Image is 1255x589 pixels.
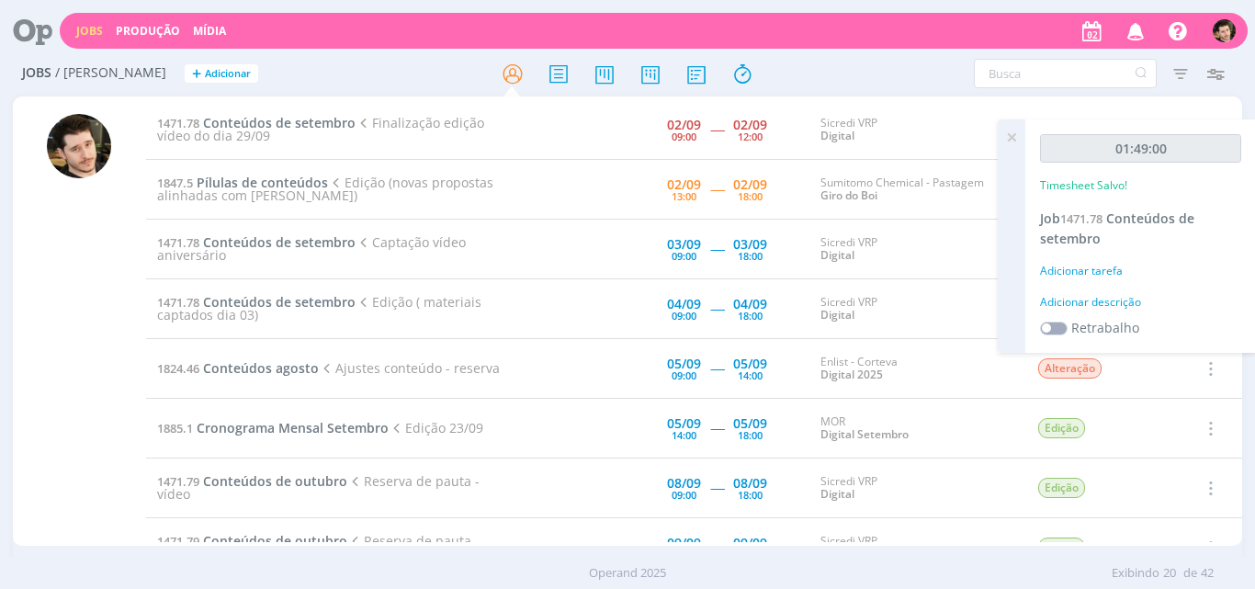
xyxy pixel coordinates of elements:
div: 09:00 [672,490,696,500]
div: 05/09 [733,357,767,370]
span: 1471.78 [1060,210,1102,227]
span: Edição [1038,478,1085,498]
span: 42 [1201,564,1214,583]
div: Sicredi VRP [820,117,1010,143]
span: ----- [710,538,724,556]
span: Ajustes conteúdo - reserva [319,359,500,377]
span: Conteúdos agosto [203,359,319,377]
span: + [192,64,201,84]
button: V [1212,15,1237,47]
div: Sicredi VRP [820,236,1010,263]
span: Conteúdos de setembro [203,293,356,311]
div: Sumitomo Chemical - Pastagem [820,176,1010,203]
a: 1471.79Conteúdos de outubro [157,472,347,490]
a: Digital [820,486,854,502]
div: 09:00 [672,370,696,380]
div: 04/09 [733,298,767,311]
img: V [47,114,111,178]
a: 1471.78Conteúdos de setembro [157,114,356,131]
span: ----- [710,240,724,257]
span: Edição 23/09 [389,419,483,436]
a: Digital [820,307,854,323]
button: Produção [110,24,186,39]
span: ----- [710,419,724,436]
div: 18:00 [738,430,763,440]
div: 13:00 [672,191,696,201]
span: Cronograma Mensal Setembro [197,419,389,436]
div: 14:00 [672,430,696,440]
span: Reserva de pauta - vídeo [157,472,480,503]
div: 05/09 [733,417,767,430]
span: ----- [710,359,724,377]
span: Conteúdos de setembro [1040,210,1194,247]
label: Retrabalho [1071,318,1139,337]
a: 1471.78Conteúdos de setembro [157,293,356,311]
div: 04/09 [667,298,701,311]
span: 1824.46 [157,360,199,377]
span: 1471.79 [157,533,199,549]
div: 18:00 [738,191,763,201]
div: 05/09 [667,357,701,370]
span: 1471.78 [157,115,199,131]
div: Sicredi VRP [820,475,1010,502]
a: 1471.79Conteúdos de outubro [157,532,347,549]
img: V [1213,19,1236,42]
button: Mídia [187,24,232,39]
div: Enlist - Corteva [820,356,1010,382]
a: Digital 2025 [820,367,883,382]
p: Timesheet Salvo! [1040,177,1127,194]
span: Finalização edição vídeo do dia 29/09 [157,114,484,144]
a: 1824.46Conteúdos agosto [157,359,319,377]
div: 18:00 [738,490,763,500]
div: MOR [820,415,1010,442]
button: Jobs [71,24,108,39]
div: 02/09 [667,119,701,131]
span: 20 [1163,564,1176,583]
div: 14:00 [738,370,763,380]
span: Edição (novas propostas alinhadas com [PERSON_NAME]) [157,174,493,204]
div: 09:00 [672,251,696,261]
span: 1847.5 [157,175,193,191]
span: Conteúdos de outubro [203,472,347,490]
span: ----- [710,479,724,496]
div: Sicredi VRP [820,296,1010,323]
span: Captação vídeo aniversário [157,233,466,264]
a: Mídia [193,23,226,39]
span: Conteúdos de setembro [203,114,356,131]
span: Edição [1038,538,1085,558]
a: 1885.1Cronograma Mensal Setembro [157,419,389,436]
a: Produção [116,23,180,39]
div: 02/09 [667,178,701,191]
div: 18:00 [738,251,763,261]
div: 12:00 [738,131,763,142]
div: 09:00 [672,131,696,142]
span: Conteúdos de setembro [203,233,356,251]
span: 1471.78 [157,234,199,251]
a: Giro do Boi [820,187,877,203]
span: Jobs [22,65,51,81]
button: +Adicionar [185,64,258,84]
span: Pílulas de conteúdos [197,174,328,191]
div: 09/09 [667,537,701,549]
span: Conteúdos de outubro [203,532,347,549]
div: 08/09 [733,477,767,490]
span: Alteração [1038,358,1102,379]
span: ----- [710,180,724,198]
a: Digital [820,128,854,143]
input: Busca [974,59,1157,88]
span: 1471.78 [157,294,199,311]
a: Digital [820,247,854,263]
div: Adicionar descrição [1040,294,1241,311]
div: 09/09 [733,537,767,549]
div: 09:00 [672,311,696,321]
a: 1847.5Pílulas de conteúdos [157,174,328,191]
a: Job1471.78Conteúdos de setembro [1040,210,1194,247]
a: Jobs [76,23,103,39]
a: 1471.78Conteúdos de setembro [157,233,356,251]
span: de [1183,564,1197,583]
div: 02/09 [733,119,767,131]
div: 05/09 [667,417,701,430]
div: Adicionar tarefa [1040,263,1241,279]
div: 03/09 [733,238,767,251]
div: 03/09 [667,238,701,251]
